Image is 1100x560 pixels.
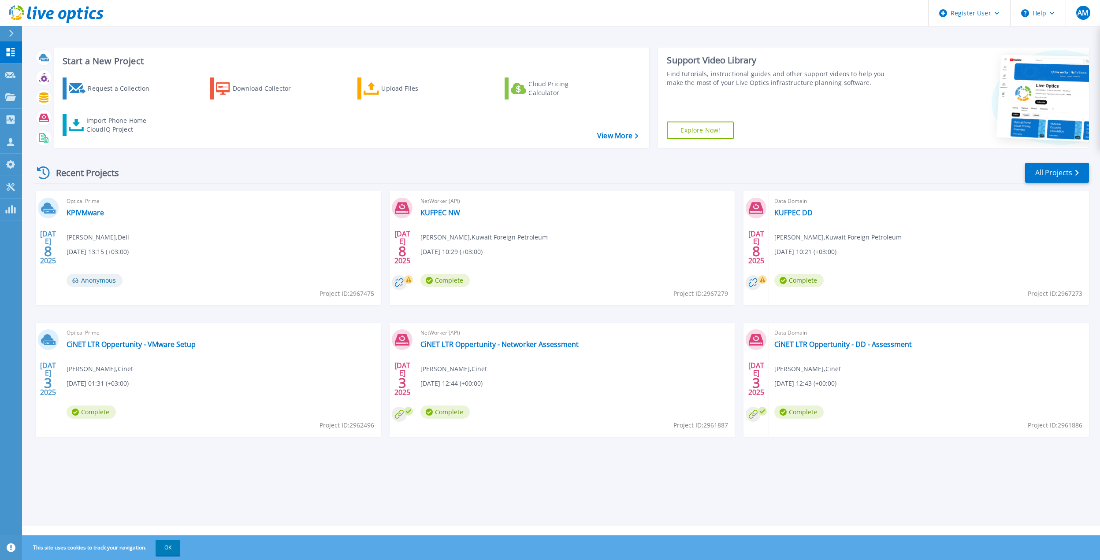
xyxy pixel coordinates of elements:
div: Import Phone Home CloudIQ Project [86,116,155,134]
span: Complete [774,274,824,287]
a: All Projects [1025,163,1089,183]
a: KUFPEC DD [774,208,813,217]
span: Project ID: 2961887 [673,420,728,430]
span: This site uses cookies to track your navigation. [24,540,180,556]
a: CiNET LTR Oppertunity - DD - Assessment [774,340,912,349]
span: Complete [67,405,116,419]
span: Project ID: 2962496 [320,420,374,430]
span: Optical Prime [67,328,375,338]
span: Project ID: 2967475 [320,289,374,298]
div: Upload Files [381,80,452,97]
span: Data Domain [774,328,1083,338]
a: View More [597,132,638,140]
span: NetWorker (API) [420,196,729,206]
div: Find tutorials, instructional guides and other support videos to help you make the most of your L... [667,70,889,87]
span: [PERSON_NAME] , Cinet [774,364,841,374]
span: Optical Prime [67,196,375,206]
span: Project ID: 2967273 [1028,289,1082,298]
div: Support Video Library [667,55,889,66]
span: 8 [398,247,406,255]
a: Cloud Pricing Calculator [505,77,603,99]
span: Complete [774,405,824,419]
span: Complete [420,405,470,419]
div: Recent Projects [34,162,131,184]
div: [DATE] 2025 [394,363,411,395]
span: [PERSON_NAME] , Cinet [420,364,487,374]
div: Cloud Pricing Calculator [528,80,599,97]
span: [PERSON_NAME] , Dell [67,232,129,242]
a: Upload Files [357,77,456,99]
span: [DATE] 12:44 (+00:00) [420,379,483,388]
a: Download Collector [210,77,308,99]
span: [PERSON_NAME] , Cinet [67,364,133,374]
div: [DATE] 2025 [394,231,411,263]
span: Anonymous [67,274,123,287]
button: OK [156,540,180,556]
a: Explore Now! [667,122,734,139]
span: [PERSON_NAME] , Kuwait Foreign Petroleum [774,232,902,242]
div: [DATE] 2025 [748,363,765,395]
span: [DATE] 01:31 (+03:00) [67,379,129,388]
span: 8 [752,247,760,255]
span: 3 [752,379,760,387]
span: Project ID: 2967279 [673,289,728,298]
span: AM [1078,9,1088,16]
h3: Start a New Project [63,56,638,66]
span: [DATE] 10:21 (+03:00) [774,247,836,257]
span: 3 [398,379,406,387]
span: NetWorker (API) [420,328,729,338]
span: [PERSON_NAME] , Kuwait Foreign Petroleum [420,232,548,242]
div: [DATE] 2025 [748,231,765,263]
span: [DATE] 13:15 (+03:00) [67,247,129,257]
span: Complete [420,274,470,287]
a: Request a Collection [63,77,161,99]
span: [DATE] 12:43 (+00:00) [774,379,836,388]
div: [DATE] 2025 [40,231,56,263]
span: [DATE] 10:29 (+03:00) [420,247,483,257]
div: [DATE] 2025 [40,363,56,395]
span: Project ID: 2961886 [1028,420,1082,430]
span: 3 [44,379,52,387]
span: 8 [44,247,52,255]
a: CiNET LTR Oppertunity - Networker Assessment [420,340,579,349]
a: CiNET LTR Oppertunity - VMware Setup [67,340,196,349]
a: KUFPEC NW [420,208,460,217]
span: Data Domain [774,196,1083,206]
div: Request a Collection [88,80,158,97]
a: KPIVMware [67,208,104,217]
div: Download Collector [233,80,303,97]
